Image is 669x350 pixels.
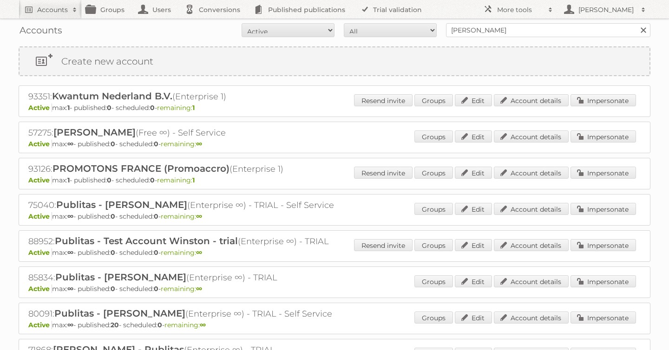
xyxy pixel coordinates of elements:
[67,212,73,220] strong: ∞
[28,163,354,175] h2: 93126: (Enterprise 1)
[111,212,115,220] strong: 0
[571,239,636,251] a: Impersonate
[28,285,52,293] span: Active
[414,239,453,251] a: Groups
[28,127,354,139] h2: 57275: (Free ∞) - Self Service
[161,212,202,220] span: remaining:
[150,176,155,184] strong: 0
[354,167,413,179] a: Resend invite
[20,47,649,75] a: Create new account
[157,104,195,112] span: remaining:
[414,167,453,179] a: Groups
[111,285,115,293] strong: 0
[67,321,73,329] strong: ∞
[455,130,492,143] a: Edit
[414,130,453,143] a: Groups
[28,321,52,329] span: Active
[67,285,73,293] strong: ∞
[28,212,52,220] span: Active
[67,176,70,184] strong: 1
[494,203,569,215] a: Account details
[52,91,172,102] span: Kwantum Nederland B.V.
[455,203,492,215] a: Edit
[154,285,158,293] strong: 0
[455,275,492,287] a: Edit
[111,248,115,257] strong: 0
[157,176,195,184] span: remaining:
[67,140,73,148] strong: ∞
[196,140,202,148] strong: ∞
[150,104,155,112] strong: 0
[164,321,206,329] span: remaining:
[354,94,413,106] a: Resend invite
[54,308,185,319] span: Publitas - [PERSON_NAME]
[455,167,492,179] a: Edit
[354,239,413,251] a: Resend invite
[494,167,569,179] a: Account details
[494,130,569,143] a: Account details
[28,104,52,112] span: Active
[53,127,136,138] span: [PERSON_NAME]
[455,94,492,106] a: Edit
[196,212,202,220] strong: ∞
[161,140,202,148] span: remaining:
[154,248,158,257] strong: 0
[161,248,202,257] span: remaining:
[28,140,641,148] p: max: - published: - scheduled: -
[67,248,73,257] strong: ∞
[37,5,68,14] h2: Accounts
[157,321,162,329] strong: 0
[414,94,453,106] a: Groups
[455,311,492,324] a: Edit
[494,275,569,287] a: Account details
[192,176,195,184] strong: 1
[28,248,52,257] span: Active
[67,104,70,112] strong: 1
[571,94,636,106] a: Impersonate
[414,311,453,324] a: Groups
[494,311,569,324] a: Account details
[56,199,187,210] span: Publitas - [PERSON_NAME]
[196,248,202,257] strong: ∞
[497,5,544,14] h2: More tools
[200,321,206,329] strong: ∞
[111,321,119,329] strong: 20
[192,104,195,112] strong: 1
[28,272,354,284] h2: 85834: (Enterprise ∞) - TRIAL
[28,248,641,257] p: max: - published: - scheduled: -
[414,203,453,215] a: Groups
[111,140,115,148] strong: 0
[107,176,111,184] strong: 0
[576,5,636,14] h2: [PERSON_NAME]
[161,285,202,293] span: remaining:
[455,239,492,251] a: Edit
[55,235,238,246] span: Publitas - Test Account Winston - trial
[28,308,354,320] h2: 80091: (Enterprise ∞) - TRIAL - Self Service
[52,163,230,174] span: PROMOTONS FRANCE (Promoaccro)
[571,130,636,143] a: Impersonate
[28,321,641,329] p: max: - published: - scheduled: -
[28,212,641,220] p: max: - published: - scheduled: -
[107,104,111,112] strong: 0
[571,275,636,287] a: Impersonate
[154,212,158,220] strong: 0
[28,176,641,184] p: max: - published: - scheduled: -
[28,140,52,148] span: Active
[28,235,354,247] h2: 88952: (Enterprise ∞) - TRIAL
[414,275,453,287] a: Groups
[55,272,186,283] span: Publitas - [PERSON_NAME]
[494,94,569,106] a: Account details
[571,311,636,324] a: Impersonate
[28,285,641,293] p: max: - published: - scheduled: -
[154,140,158,148] strong: 0
[571,203,636,215] a: Impersonate
[28,91,354,103] h2: 93351: (Enterprise 1)
[28,176,52,184] span: Active
[28,199,354,211] h2: 75040: (Enterprise ∞) - TRIAL - Self Service
[571,167,636,179] a: Impersonate
[494,239,569,251] a: Account details
[28,104,641,112] p: max: - published: - scheduled: -
[196,285,202,293] strong: ∞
